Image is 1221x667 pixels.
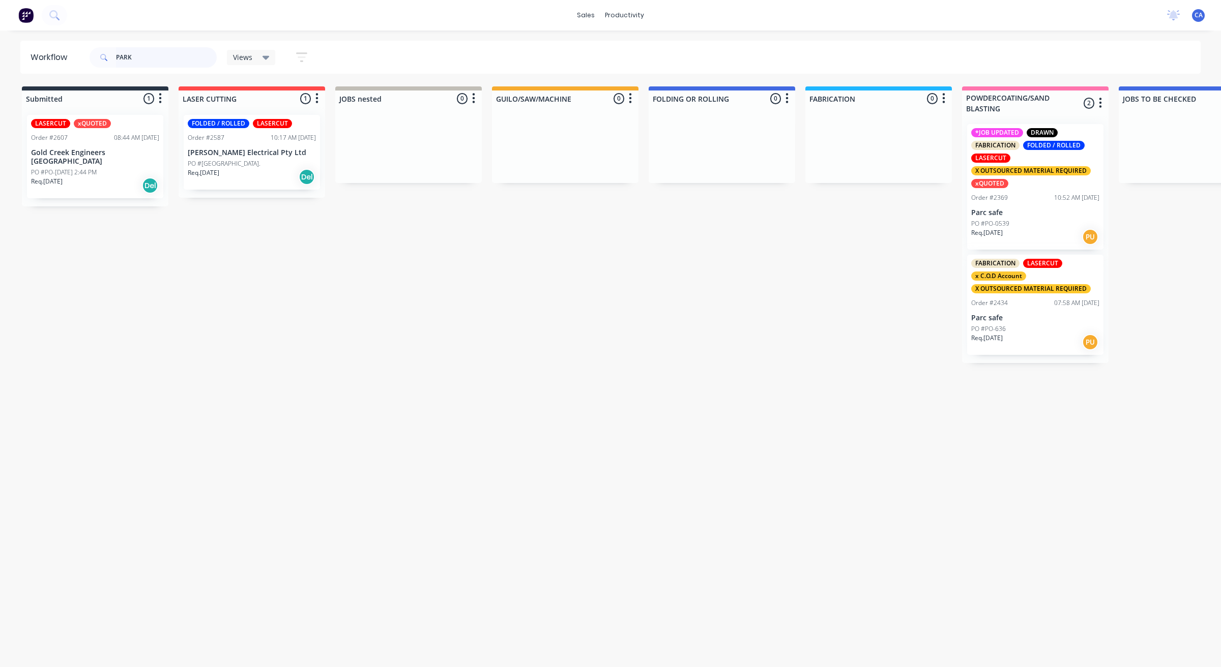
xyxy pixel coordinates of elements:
div: 08:44 AM [DATE] [114,133,159,142]
div: LASERCUT [1023,259,1062,268]
p: Req. [DATE] [31,177,63,186]
span: Views [233,52,252,63]
p: Parc safe [971,314,1099,322]
div: Del [142,177,158,194]
p: Parc safe [971,208,1099,217]
div: Order #2369 [971,193,1008,202]
input: Search for orders... [116,47,217,68]
div: *JOB UPDATED [971,128,1023,137]
div: xQUOTED [74,119,111,128]
p: PO #PO-0539 [971,219,1009,228]
div: 10:52 AM [DATE] [1054,193,1099,202]
div: Workflow [31,51,72,64]
div: FOLDED / ROLLED [188,119,249,128]
div: *JOB UPDATEDDRAWNFABRICATIONFOLDED / ROLLEDLASERCUTX OUTSOURCED MATERIAL REQUIREDxQUOTEDOrder #23... [967,124,1103,250]
div: FABRICATIONLASERCUTx C.O.D AccountX OUTSOURCED MATERIAL REQUIREDOrder #243407:58 AM [DATE]Parc sa... [967,255,1103,355]
div: DRAWN [1027,128,1058,137]
div: PU [1082,229,1098,245]
div: FOLDED / ROLLED [1023,141,1085,150]
div: Order #2434 [971,298,1008,308]
p: Req. [DATE] [188,168,219,177]
div: xQUOTED [971,179,1008,188]
p: PO #PO-636 [971,324,1006,333]
div: FABRICATION [971,141,1020,150]
div: productivity [600,8,649,23]
span: CA [1195,11,1203,20]
div: LASERCUT [971,154,1010,163]
div: x C.O.D Account [971,271,1026,281]
div: PU [1082,334,1098,350]
div: LASERCUT [31,119,70,128]
div: LASERCUT [253,119,292,128]
div: FOLDED / ROLLEDLASERCUTOrder #258710:17 AM [DATE][PERSON_NAME] Electrical Pty LtdPO #[GEOGRAPHIC_... [184,115,320,190]
div: X OUTSOURCED MATERIAL REQUIRED [971,284,1091,293]
div: Order #2587 [188,133,224,142]
p: PO #PO-[DATE] 2:44 PM [31,168,97,177]
div: 10:17 AM [DATE] [271,133,316,142]
p: Gold Creek Engineers [GEOGRAPHIC_DATA] [31,148,159,166]
p: PO #[GEOGRAPHIC_DATA]. [188,159,260,168]
p: Req. [DATE] [971,228,1003,237]
p: [PERSON_NAME] Electrical Pty Ltd [188,148,316,157]
div: LASERCUTxQUOTEDOrder #260708:44 AM [DATE]Gold Creek Engineers [GEOGRAPHIC_DATA]PO #PO-[DATE] 2:44... [27,115,163,198]
div: X OUTSOURCED MATERIAL REQUIRED [971,166,1091,175]
div: Del [299,169,315,185]
div: 07:58 AM [DATE] [1054,298,1099,308]
img: Factory [18,8,34,23]
div: Order #2607 [31,133,68,142]
div: sales [572,8,600,23]
p: Req. [DATE] [971,333,1003,343]
div: FABRICATION [971,259,1020,268]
